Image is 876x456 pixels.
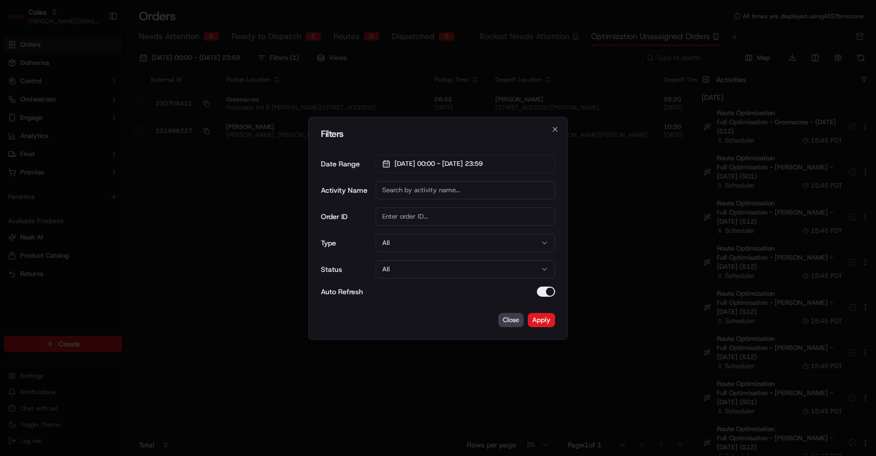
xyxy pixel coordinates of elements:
button: All [376,234,555,252]
div: 📗 [10,148,18,156]
img: 1736555255976-a54dd68f-1ca7-489b-9aae-adbdc363a1c4 [10,97,28,115]
a: 💻API Documentation [82,143,167,161]
span: Knowledge Base [20,147,78,157]
div: 💻 [86,148,94,156]
label: Activity Name [321,187,368,194]
div: We're available if you need us! [34,107,128,115]
span: API Documentation [96,147,163,157]
button: [DATE] 00:00 - [DATE] 23:59 [376,155,555,173]
button: Start new chat [172,100,185,112]
h2: Filters [321,129,555,138]
button: All [376,260,555,278]
img: Nash [10,10,30,30]
input: Got a question? Start typing here... [26,65,182,76]
a: 📗Knowledge Base [6,143,82,161]
input: Search by activity name... [376,181,555,199]
button: Close [498,313,524,327]
span: Pylon [101,172,123,180]
label: Auto Refresh [321,288,363,295]
label: Type [321,239,336,247]
div: Start new chat [34,97,166,107]
label: Order ID [321,213,348,220]
label: Date Range [321,160,360,167]
p: Welcome 👋 [10,41,185,57]
button: Apply [528,313,555,327]
a: Powered byPylon [71,171,123,180]
span: [DATE] 00:00 - [DATE] 23:59 [394,159,483,168]
input: Enter order ID... [376,207,555,226]
label: Status [321,266,342,273]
